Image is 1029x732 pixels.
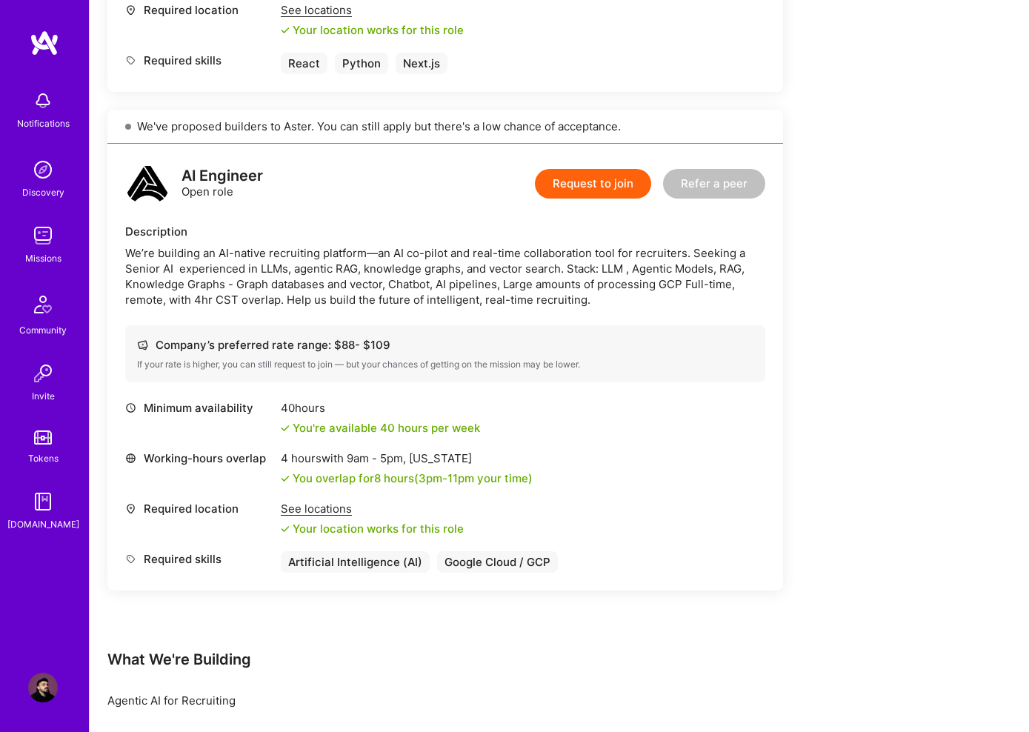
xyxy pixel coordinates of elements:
i: icon Location [125,503,136,514]
div: We’re building an AI-native recruiting platform—an AI co-pilot and real-time collaboration tool f... [125,245,765,307]
button: Request to join [535,169,651,199]
div: Working-hours overlap [125,450,273,466]
div: Required skills [125,551,273,567]
i: icon World [125,453,136,464]
img: Invite [28,359,58,388]
div: Notifications [17,116,70,131]
div: [DOMAIN_NAME] [7,516,79,532]
i: icon Tag [125,553,136,565]
i: icon Check [281,474,290,483]
img: discovery [28,155,58,184]
div: See locations [281,501,464,516]
div: Company’s preferred rate range: $ 88 - $ 109 [137,337,753,353]
span: 3pm - 11pm [419,471,474,485]
div: Required location [125,501,273,516]
div: 4 hours with [US_STATE] [281,450,533,466]
div: Agentic AI for Recruiting [107,693,996,708]
div: Your location works for this role [281,22,464,38]
img: guide book [28,487,58,516]
div: You overlap for 8 hours ( your time) [293,470,533,486]
div: 40 hours [281,400,480,416]
div: We've proposed builders to Aster. You can still apply but there's a low chance of acceptance. [107,110,783,144]
div: Invite [32,388,55,404]
div: Python [335,53,388,74]
i: icon Check [281,525,290,533]
div: Community [19,322,67,338]
img: User Avatar [28,673,58,702]
div: Required skills [125,53,273,68]
i: icon Tag [125,55,136,66]
img: bell [28,86,58,116]
div: What We're Building [107,650,996,669]
div: Google Cloud / GCP [437,551,558,573]
span: 9am - 5pm , [344,451,409,465]
div: See locations [281,2,464,18]
div: Tokens [28,450,59,466]
div: Discovery [22,184,64,200]
div: Description [125,224,765,239]
div: You're available 40 hours per week [281,420,480,436]
i: icon Location [125,4,136,16]
div: Missions [25,250,61,266]
img: tokens [34,430,52,445]
button: Refer a peer [663,169,765,199]
div: AI Engineer [182,168,263,184]
i: icon Clock [125,402,136,413]
img: teamwork [28,221,58,250]
img: logo [30,30,59,56]
i: icon Check [281,26,290,35]
img: logo [125,162,170,206]
div: Artificial Intelligence (AI) [281,551,430,573]
div: Open role [182,168,263,199]
img: Community [25,287,61,322]
div: If your rate is higher, you can still request to join — but your chances of getting on the missio... [137,359,753,370]
div: Your location works for this role [281,521,464,536]
div: Minimum availability [125,400,273,416]
div: Required location [125,2,273,18]
i: icon Check [281,424,290,433]
div: Next.js [396,53,447,74]
i: icon Cash [137,339,148,350]
a: User Avatar [24,673,61,702]
div: React [281,53,327,74]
